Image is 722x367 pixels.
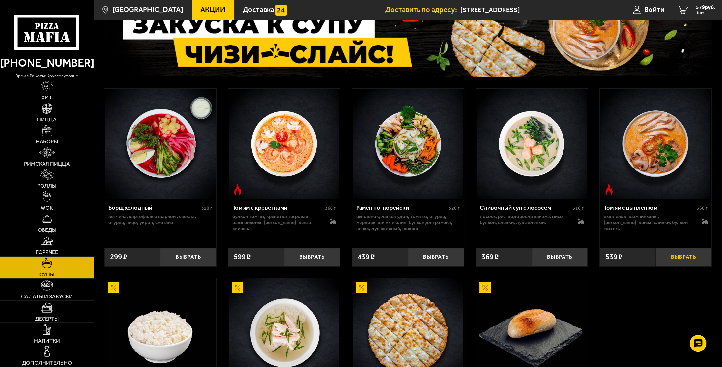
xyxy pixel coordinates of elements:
span: [GEOGRAPHIC_DATA] [112,6,183,14]
p: бульон том ям, креветка тигровая, шампиньоны, [PERSON_NAME], кинза, сливки. [232,213,323,231]
a: Острое блюдоТом ям с цыплёнком [600,89,712,199]
div: Борщ холодный [108,204,199,212]
span: WOK [41,205,53,211]
span: 360 г [697,205,708,211]
span: Салаты и закуски [21,294,73,299]
a: Рамен по-корейски [352,89,464,199]
button: Выбрать [655,248,711,266]
img: Том ям с креветками [229,89,339,199]
span: 369 ₽ [481,253,499,261]
span: Роллы [37,183,56,189]
img: Акционный [479,282,491,293]
div: Рамен по-корейски [356,204,447,212]
span: 1 шт. [696,11,715,15]
span: 579 руб. [696,5,715,10]
div: Том ям с креветками [232,204,323,212]
span: Доставить по адресу: [385,6,460,14]
img: Акционный [232,282,243,293]
input: Ваш адрес доставки [460,4,605,16]
span: 520 г [449,205,460,211]
button: Выбрать [160,248,216,266]
span: 539 ₽ [605,253,622,261]
img: 15daf4d41897b9f0e9f617042186c801.svg [275,5,287,16]
span: Гражданский проспект, 108к1 [460,4,605,16]
p: цыпленок, лапша удон, томаты, огурец, морковь, яичный блин, бульон для рамена, кинза, лук зеленый... [356,213,460,231]
button: Выбрать [408,248,464,266]
p: ветчина, картофель отварной , свёкла, огурец, яйцо, укроп, сметана. [108,213,212,226]
span: 599 ₽ [234,253,251,261]
span: Войти [644,6,664,14]
span: Римская пицца [24,161,70,167]
span: Супы [39,272,54,277]
span: Наборы [36,139,58,144]
span: Акции [200,6,225,14]
button: Выбрать [284,248,340,266]
img: Акционный [108,282,119,293]
div: Сливочный суп с лососем [480,204,571,212]
span: Пицца [37,117,57,122]
span: 299 ₽ [110,253,127,261]
button: Выбрать [532,248,588,266]
span: Доставка [243,6,274,14]
span: 360 г [325,205,336,211]
img: Борщ холодный [105,89,215,199]
span: Десерты [35,316,59,321]
span: 320 г [201,205,212,211]
span: 439 ₽ [358,253,375,261]
span: Обеды [38,227,56,233]
img: Острое блюдо [232,184,243,195]
span: 310 г [573,205,584,211]
span: Горячее [36,249,58,255]
span: Хит [42,95,52,100]
div: Том ям с цыплёнком [604,204,695,212]
a: Острое блюдоТом ям с креветками [228,89,340,199]
img: Сливочный суп с лососем [477,89,587,199]
img: Рамен по-корейски [353,89,463,199]
p: лосось, рис, водоросли вакамэ, мисо бульон, сливки, лук зеленый. [480,213,570,226]
a: Сливочный суп с лососем [476,89,588,199]
span: Напитки [34,338,60,344]
img: Акционный [356,282,367,293]
p: цыпленок, шампиньоны, [PERSON_NAME], кинза, сливки, бульон том ям. [604,213,694,231]
img: Острое блюдо [603,184,615,195]
img: Том ям с цыплёнком [600,89,710,199]
span: Дополнительно [22,360,72,366]
a: Борщ холодный [104,89,217,199]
